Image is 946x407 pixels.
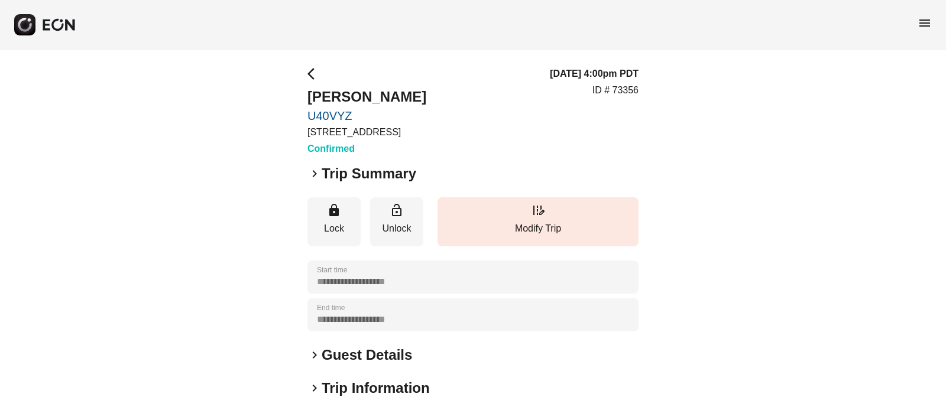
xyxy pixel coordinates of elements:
[438,197,639,246] button: Modify Trip
[307,87,426,106] h2: [PERSON_NAME]
[322,346,412,364] h2: Guest Details
[307,348,322,362] span: keyboard_arrow_right
[307,167,322,181] span: keyboard_arrow_right
[592,83,639,97] p: ID # 73356
[443,222,633,236] p: Modify Trip
[322,379,430,398] h2: Trip Information
[531,203,545,217] span: edit_road
[918,16,932,30] span: menu
[550,67,639,81] h3: [DATE] 4:00pm PDT
[307,67,322,81] span: arrow_back_ios
[307,197,361,246] button: Lock
[307,125,426,139] p: [STREET_ADDRESS]
[370,197,423,246] button: Unlock
[307,381,322,395] span: keyboard_arrow_right
[307,109,426,123] a: U40VYZ
[307,142,426,156] h3: Confirmed
[313,222,355,236] p: Lock
[376,222,417,236] p: Unlock
[327,203,341,217] span: lock
[322,164,416,183] h2: Trip Summary
[390,203,404,217] span: lock_open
